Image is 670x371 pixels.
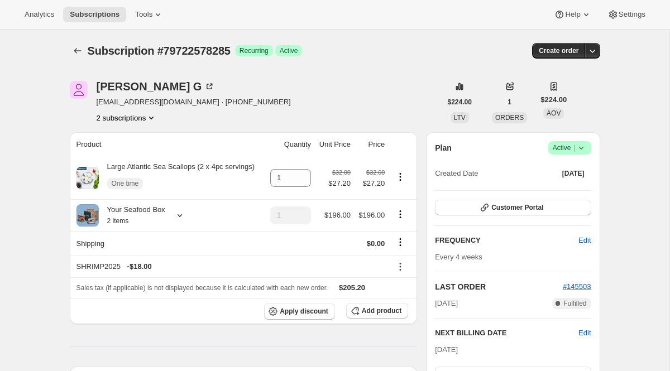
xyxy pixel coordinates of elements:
[391,236,409,248] button: Shipping actions
[99,204,165,227] div: Your Seafood Box
[346,303,408,319] button: Add product
[128,7,170,22] button: Tools
[76,204,99,227] img: product img
[362,306,401,315] span: Add product
[18,7,61,22] button: Analytics
[265,132,314,157] th: Quantity
[357,178,385,189] span: $27.20
[435,142,452,153] h2: Plan
[448,98,472,107] span: $224.00
[332,169,351,176] small: $32.00
[99,161,255,195] div: Large Atlantic Sea Scallops (2 x 4pc servings)
[328,178,351,189] span: $27.20
[572,232,597,249] button: Edit
[70,81,88,99] span: Anne G
[76,261,385,272] div: SHRIMP2025
[601,7,652,22] button: Settings
[619,10,645,19] span: Settings
[491,203,543,212] span: Customer Portal
[107,217,129,225] small: 2 items
[339,283,365,292] span: $205.20
[70,10,119,19] span: Subscriptions
[97,112,157,123] button: Product actions
[391,171,409,183] button: Product actions
[112,179,139,188] span: One time
[573,143,575,152] span: |
[495,114,524,122] span: ORDERS
[280,46,298,55] span: Active
[563,281,591,292] button: #145503
[435,200,591,215] button: Customer Portal
[354,132,388,157] th: Price
[76,167,99,189] img: product img
[97,97,291,108] span: [EMAIL_ADDRESS][DOMAIN_NAME] · [PHONE_NUMBER]
[358,211,385,219] span: $196.00
[553,142,587,153] span: Active
[324,211,351,219] span: $196.00
[280,307,328,316] span: Apply discount
[70,132,265,157] th: Product
[240,46,269,55] span: Recurring
[508,98,511,107] span: 1
[70,43,85,59] button: Subscriptions
[25,10,54,19] span: Analytics
[391,208,409,220] button: Product actions
[367,239,385,248] span: $0.00
[441,94,478,110] button: $224.00
[264,303,335,320] button: Apply discount
[565,10,580,19] span: Help
[435,345,458,354] span: [DATE]
[532,43,585,59] button: Create order
[501,94,518,110] button: 1
[435,235,578,246] h2: FREQUENCY
[135,10,152,19] span: Tools
[578,235,591,246] span: Edit
[454,114,466,122] span: LTV
[563,299,586,308] span: Fulfilled
[127,261,152,272] span: - $18.00
[556,166,591,181] button: [DATE]
[88,45,231,57] span: Subscription #79722578285
[70,231,265,256] th: Shipping
[562,169,585,178] span: [DATE]
[547,7,598,22] button: Help
[314,132,354,157] th: Unit Price
[540,94,567,105] span: $224.00
[435,253,482,261] span: Every 4 weeks
[578,327,591,339] button: Edit
[435,327,578,339] h2: NEXT BILLING DATE
[366,169,385,176] small: $32.00
[97,81,216,92] div: [PERSON_NAME] G
[539,46,578,55] span: Create order
[435,298,458,309] span: [DATE]
[547,109,561,117] span: AOV
[63,7,126,22] button: Subscriptions
[563,282,591,291] a: #145503
[76,284,328,292] span: Sales tax (if applicable) is not displayed because it is calculated with each new order.
[435,168,478,179] span: Created Date
[435,281,563,292] h2: LAST ORDER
